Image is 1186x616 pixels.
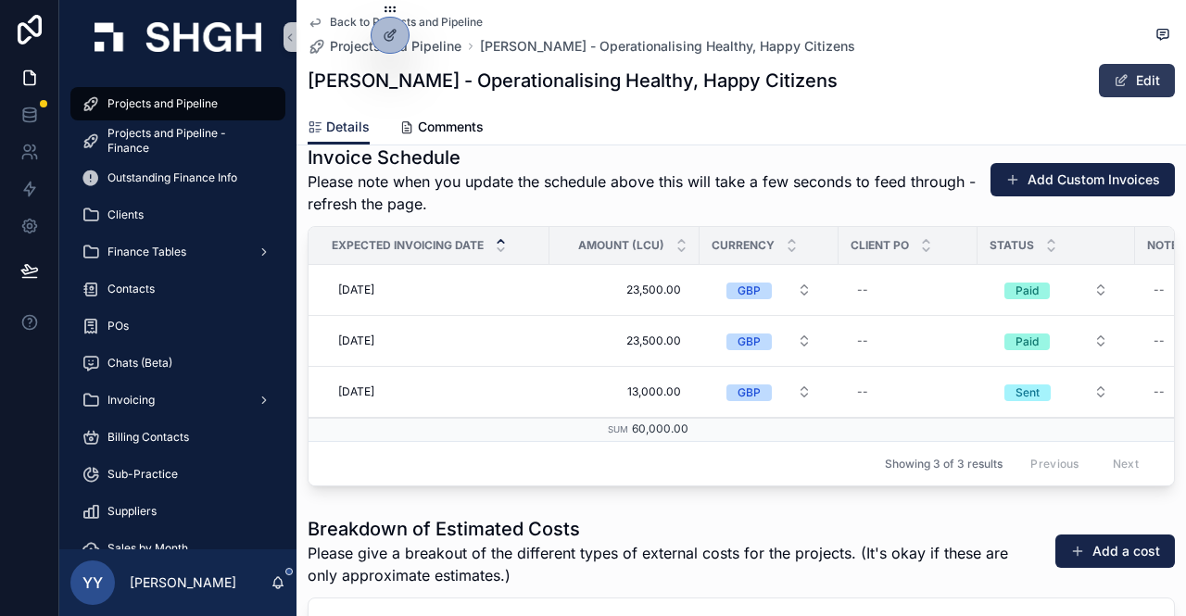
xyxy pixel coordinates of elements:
[480,37,855,56] a: [PERSON_NAME] - Operationalising Healthy, Happy Citizens
[990,238,1034,253] span: Status
[107,319,129,333] span: POs
[399,110,484,147] a: Comments
[1154,283,1165,297] div: --
[308,110,370,145] a: Details
[107,541,188,556] span: Sales by Month
[70,198,285,232] a: Clients
[568,283,681,297] span: 23,500.00
[1154,384,1165,399] div: --
[70,532,285,565] a: Sales by Month
[107,430,189,445] span: Billing Contacts
[82,572,103,594] span: YY
[107,504,157,519] span: Suppliers
[578,238,664,253] span: Amount (LCU)
[990,324,1123,358] button: Select Button
[857,333,868,348] div: --
[107,282,155,296] span: Contacts
[308,170,999,215] span: Please note when you update the schedule above this will take a few seconds to feed through - ref...
[712,273,826,307] button: Select Button
[1055,534,1175,568] button: Add a cost
[70,161,285,195] a: Outstanding Finance Info
[857,283,868,297] div: --
[308,542,1036,586] span: Please give a breakout of the different types of external costs for the projects. (It's okay if t...
[738,384,761,401] div: GBP
[990,273,1123,307] button: Select Button
[308,15,483,30] a: Back to Projects and Pipeline
[70,87,285,120] a: Projects and Pipeline
[738,283,761,299] div: GBP
[608,424,628,434] small: Sum
[70,309,285,343] a: POs
[330,37,461,56] span: Projects and Pipeline
[70,346,285,380] a: Chats (Beta)
[308,37,461,56] a: Projects and Pipeline
[70,383,285,417] a: Invoicing
[1016,333,1039,350] div: Paid
[308,145,999,170] h1: Invoice Schedule
[70,272,285,306] a: Contacts
[1099,64,1175,97] button: Edit
[418,118,484,136] span: Comments
[1147,238,1185,253] span: Notes
[990,375,1123,409] button: Select Button
[308,68,838,94] h1: [PERSON_NAME] - Operationalising Healthy, Happy Citizens
[326,118,370,136] span: Details
[568,333,681,348] span: 23,500.00
[568,384,681,399] span: 13,000.00
[70,495,285,528] a: Suppliers
[70,235,285,269] a: Finance Tables
[107,126,267,156] span: Projects and Pipeline - Finance
[851,238,909,253] span: Client PO
[857,384,868,399] div: --
[59,74,296,549] div: scrollable content
[107,393,155,408] span: Invoicing
[1154,333,1165,348] div: --
[885,457,1003,471] span: Showing 3 of 3 results
[130,573,236,592] p: [PERSON_NAME]
[990,163,1175,196] button: Add Custom Invoices
[338,283,374,297] span: [DATE]
[70,421,285,454] a: Billing Contacts
[308,516,1036,542] h1: Breakdown of Estimated Costs
[107,170,237,185] span: Outstanding Finance Info
[70,458,285,491] a: Sub-Practice
[107,207,144,222] span: Clients
[107,467,178,482] span: Sub-Practice
[107,96,218,111] span: Projects and Pipeline
[107,245,186,259] span: Finance Tables
[712,238,775,253] span: Currency
[338,333,374,348] span: [DATE]
[95,22,261,52] img: App logo
[107,356,172,371] span: Chats (Beta)
[332,238,484,253] span: Expected Invoicing Date
[1016,283,1039,299] div: Paid
[330,15,483,30] span: Back to Projects and Pipeline
[1016,384,1040,401] div: Sent
[712,375,826,409] button: Select Button
[712,324,826,358] button: Select Button
[632,421,688,435] span: 60,000.00
[338,384,374,399] span: [DATE]
[738,333,761,350] div: GBP
[70,124,285,157] a: Projects and Pipeline - Finance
